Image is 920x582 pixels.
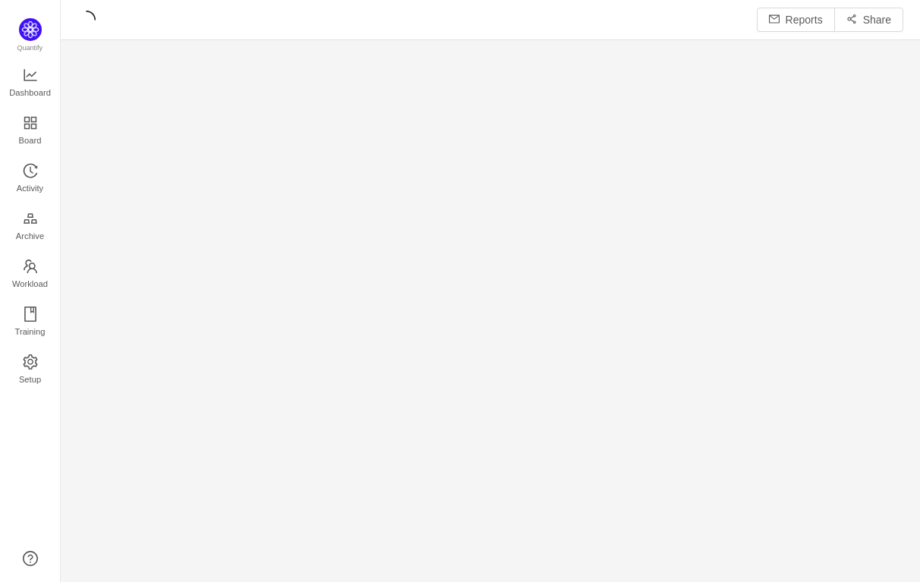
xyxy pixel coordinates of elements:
[23,307,38,338] a: Training
[23,211,38,226] i: icon: gold
[16,221,44,251] span: Archive
[23,260,38,290] a: Workload
[23,163,38,178] i: icon: history
[14,316,45,347] span: Training
[23,259,38,274] i: icon: team
[23,164,38,194] a: Activity
[23,116,38,146] a: Board
[23,307,38,322] i: icon: book
[17,173,43,203] span: Activity
[19,18,42,41] img: Quantify
[834,8,903,32] button: icon: share-altShare
[23,68,38,99] a: Dashboard
[757,8,835,32] button: icon: mailReports
[19,364,41,395] span: Setup
[77,11,96,29] i: icon: loading
[23,354,38,370] i: icon: setting
[23,551,38,566] a: icon: question-circle
[23,355,38,385] a: Setup
[23,115,38,131] i: icon: appstore
[12,269,48,299] span: Workload
[23,212,38,242] a: Archive
[23,68,38,83] i: icon: line-chart
[17,44,43,52] span: Quantify
[19,125,42,156] span: Board
[9,77,51,108] span: Dashboard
